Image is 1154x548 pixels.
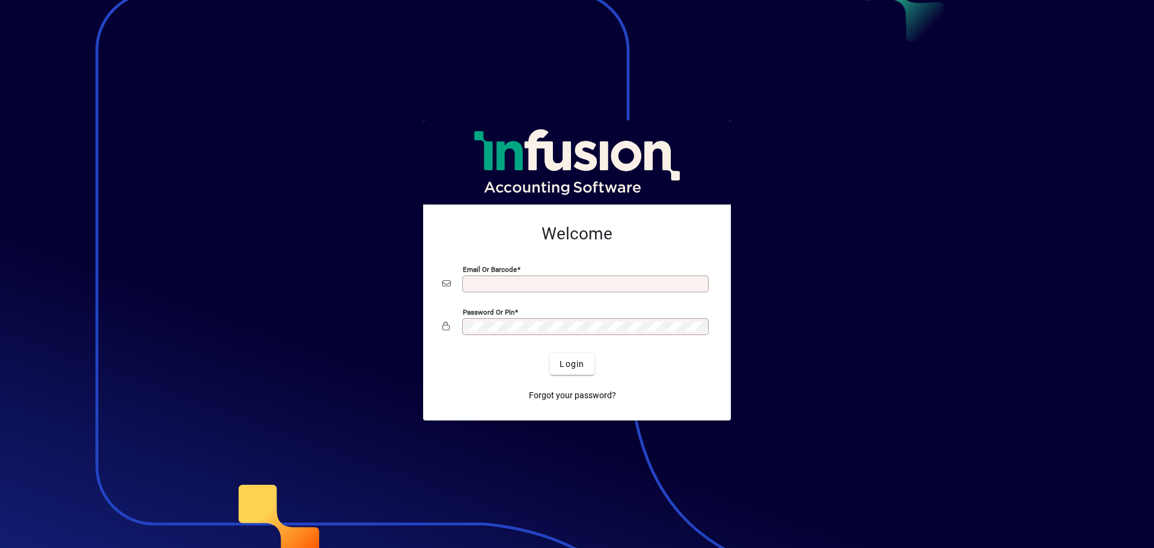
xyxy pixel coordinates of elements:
[560,358,584,371] span: Login
[529,389,616,402] span: Forgot your password?
[550,353,594,375] button: Login
[442,224,712,244] h2: Welcome
[463,265,517,274] mat-label: Email or Barcode
[524,384,621,406] a: Forgot your password?
[463,308,514,316] mat-label: Password or Pin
